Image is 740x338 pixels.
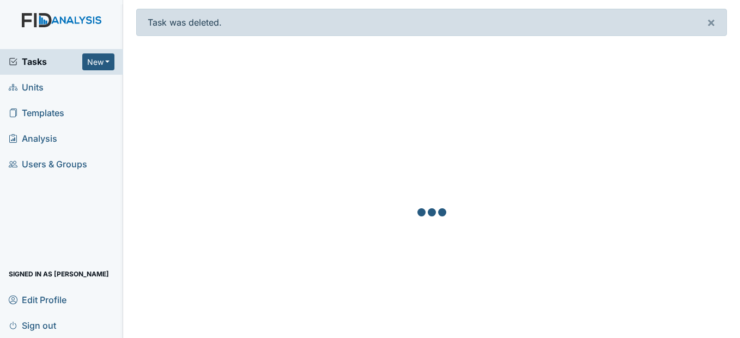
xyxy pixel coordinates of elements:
[82,53,115,70] button: New
[9,156,87,173] span: Users & Groups
[9,130,57,147] span: Analysis
[9,291,66,308] span: Edit Profile
[136,9,727,36] div: Task was deleted.
[9,105,64,122] span: Templates
[9,265,109,282] span: Signed in as [PERSON_NAME]
[696,9,726,35] button: ×
[707,14,715,30] span: ×
[9,79,44,96] span: Units
[9,317,56,334] span: Sign out
[9,55,82,68] a: Tasks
